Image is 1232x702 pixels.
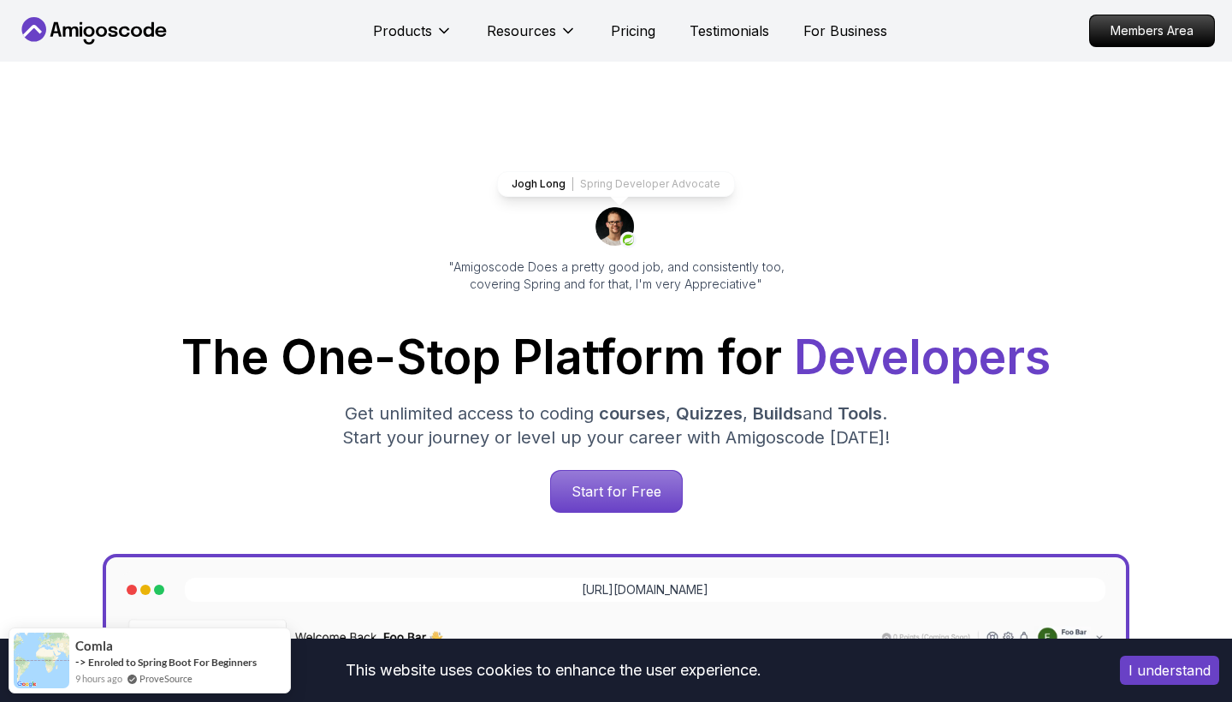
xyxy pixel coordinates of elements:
p: Members Area [1090,15,1214,46]
img: provesource social proof notification image [14,633,69,688]
button: Products [373,21,453,55]
a: Start for Free [550,470,683,513]
a: Members Area [1089,15,1215,47]
img: josh long [595,207,637,248]
span: Quizzes [676,403,743,424]
a: Testimonials [690,21,769,41]
p: Spring Developer Advocate [580,177,720,191]
button: Accept cookies [1120,656,1219,685]
span: -> [75,655,86,669]
p: Resources [487,21,556,41]
a: ProveSource [139,671,192,686]
button: Resources [487,21,577,55]
a: [URL][DOMAIN_NAME] [582,581,708,598]
span: Builds [753,403,803,424]
span: comla [75,639,113,653]
span: Developers [794,329,1051,385]
a: Pricing [611,21,655,41]
span: Tools [838,403,882,424]
div: This website uses cookies to enhance the user experience. [13,651,1094,689]
h1: The One-Stop Platform for [31,334,1201,381]
p: Get unlimited access to coding , , and . Start your journey or level up your career with Amigosco... [329,402,903,449]
p: Start for Free [551,471,682,512]
a: For Business [803,21,887,41]
p: "Amigoscode Does a pretty good job, and consistently too, covering Spring and for that, I'm very ... [424,259,808,293]
p: Products [373,21,432,41]
span: 9 hours ago [75,671,122,686]
p: Jogh Long [512,177,566,191]
a: Enroled to Spring Boot For Beginners [88,656,257,669]
span: courses [599,403,666,424]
